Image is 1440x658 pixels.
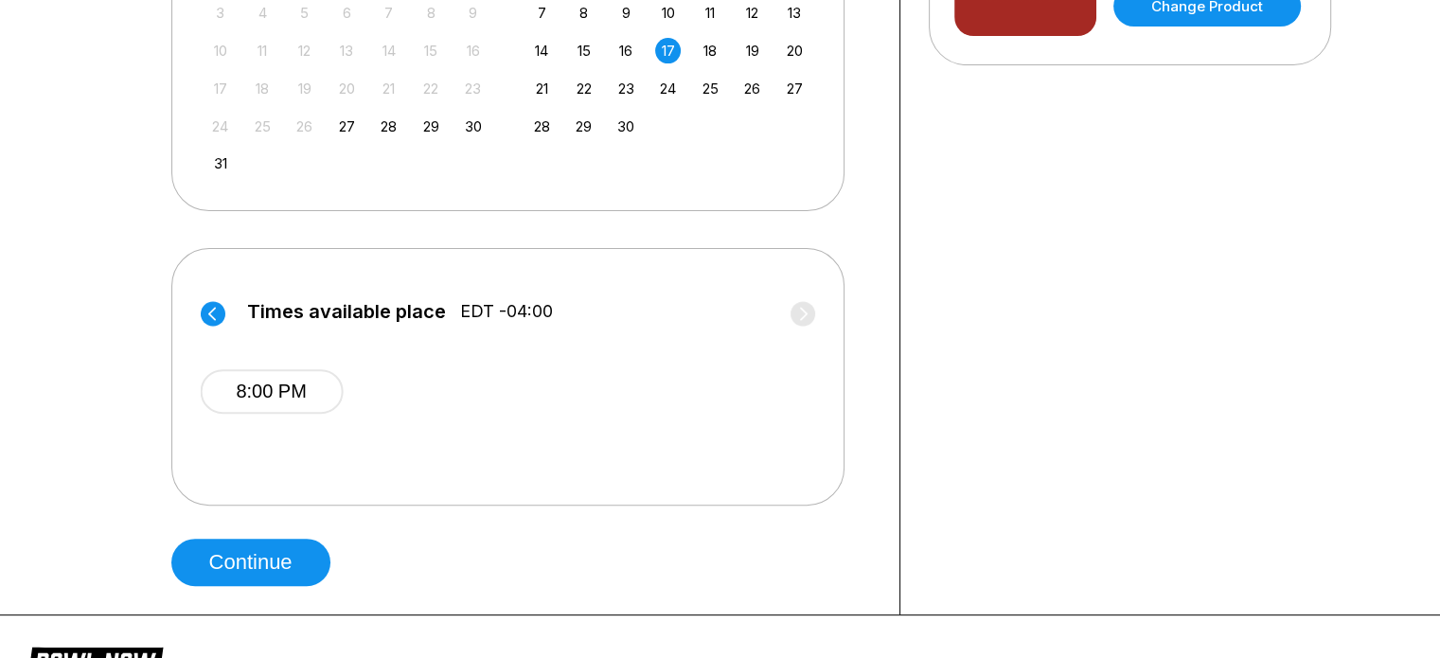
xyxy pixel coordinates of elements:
[376,114,401,139] div: Choose Thursday, August 28th, 2025
[418,38,444,63] div: Not available Friday, August 15th, 2025
[571,38,596,63] div: Choose Monday, September 15th, 2025
[571,76,596,101] div: Choose Monday, September 22nd, 2025
[250,76,276,101] div: Not available Monday, August 18th, 2025
[613,38,639,63] div: Choose Tuesday, September 16th, 2025
[613,76,639,101] div: Choose Tuesday, September 23rd, 2025
[529,114,555,139] div: Choose Sunday, September 28th, 2025
[698,76,723,101] div: Choose Thursday, September 25th, 2025
[460,301,553,322] span: EDT -04:00
[376,38,401,63] div: Not available Thursday, August 14th, 2025
[418,76,444,101] div: Not available Friday, August 22nd, 2025
[782,76,808,101] div: Choose Saturday, September 27th, 2025
[334,76,360,101] div: Not available Wednesday, August 20th, 2025
[613,114,639,139] div: Choose Tuesday, September 30th, 2025
[207,114,233,139] div: Not available Sunday, August 24th, 2025
[655,76,681,101] div: Choose Wednesday, September 24th, 2025
[782,38,808,63] div: Choose Saturday, September 20th, 2025
[376,76,401,101] div: Not available Thursday, August 21st, 2025
[529,76,555,101] div: Choose Sunday, September 21st, 2025
[292,38,317,63] div: Not available Tuesday, August 12th, 2025
[334,38,360,63] div: Not available Wednesday, August 13th, 2025
[698,38,723,63] div: Choose Thursday, September 18th, 2025
[200,369,343,414] button: 8:00 PM
[529,38,555,63] div: Choose Sunday, September 14th, 2025
[334,114,360,139] div: Choose Wednesday, August 27th, 2025
[655,38,681,63] div: Choose Wednesday, September 17th, 2025
[739,76,765,101] div: Choose Friday, September 26th, 2025
[250,38,276,63] div: Not available Monday, August 11th, 2025
[739,38,765,63] div: Choose Friday, September 19th, 2025
[571,114,596,139] div: Choose Monday, September 29th, 2025
[247,301,446,322] span: Times available place
[207,76,233,101] div: Not available Sunday, August 17th, 2025
[460,114,486,139] div: Choose Saturday, August 30th, 2025
[171,539,330,586] button: Continue
[292,114,317,139] div: Not available Tuesday, August 26th, 2025
[207,38,233,63] div: Not available Sunday, August 10th, 2025
[418,114,444,139] div: Choose Friday, August 29th, 2025
[460,76,486,101] div: Not available Saturday, August 23rd, 2025
[460,38,486,63] div: Not available Saturday, August 16th, 2025
[207,151,233,176] div: Choose Sunday, August 31st, 2025
[250,114,276,139] div: Not available Monday, August 25th, 2025
[292,76,317,101] div: Not available Tuesday, August 19th, 2025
